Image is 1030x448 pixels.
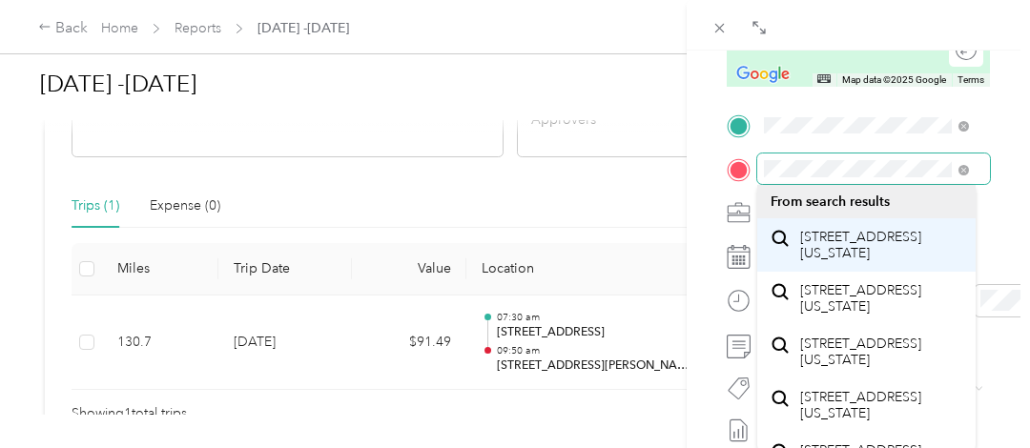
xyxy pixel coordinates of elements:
[771,193,890,210] span: From search results
[800,282,963,316] span: [STREET_ADDRESS][US_STATE]
[923,341,1030,448] iframe: Everlance-gr Chat Button Frame
[817,74,831,83] button: Keyboard shortcuts
[800,336,963,369] span: [STREET_ADDRESS][US_STATE]
[842,74,946,85] span: Map data ©2025 Google
[731,62,794,87] img: Google
[800,229,963,262] span: [STREET_ADDRESS][US_STATE]
[731,62,794,87] a: Open this area in Google Maps (opens a new window)
[800,389,963,422] span: [STREET_ADDRESS][US_STATE]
